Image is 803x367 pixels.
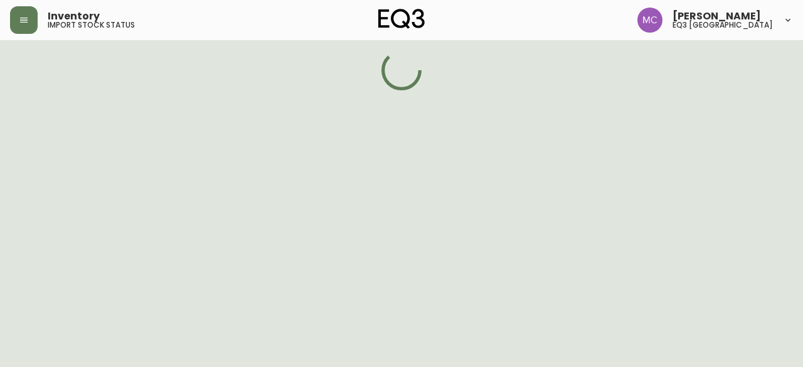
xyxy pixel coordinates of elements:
img: 6dbdb61c5655a9a555815750a11666cc [637,8,662,33]
h5: eq3 [GEOGRAPHIC_DATA] [673,21,773,29]
img: logo [378,9,425,29]
h5: import stock status [48,21,135,29]
span: Inventory [48,11,100,21]
span: [PERSON_NAME] [673,11,761,21]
